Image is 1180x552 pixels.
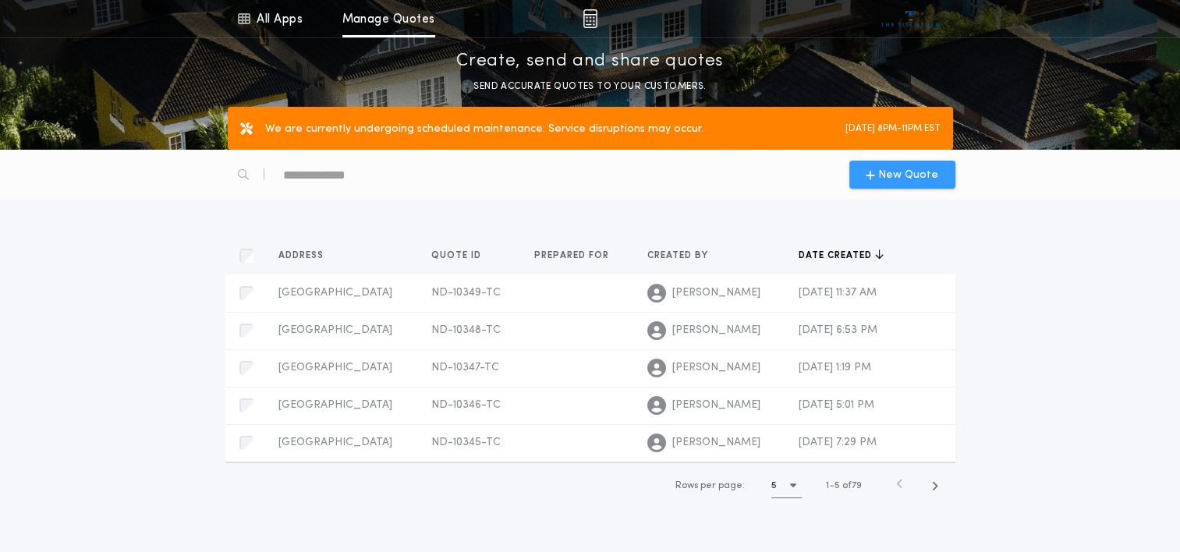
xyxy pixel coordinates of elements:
[456,49,724,74] p: Create, send and share quotes
[278,399,392,411] span: [GEOGRAPHIC_DATA]
[799,399,874,411] span: [DATE] 5:01 PM
[278,287,392,299] span: [GEOGRAPHIC_DATA]
[849,161,955,189] button: New Quote
[672,285,760,301] span: [PERSON_NAME]
[278,248,335,264] button: Address
[431,324,500,336] span: ND-10348-TC
[534,249,612,262] span: Prepared for
[771,473,802,498] button: 5
[672,360,760,376] span: [PERSON_NAME]
[675,481,745,490] span: Rows per page:
[265,122,703,137] label: We are currently undergoing scheduled maintenance. Service disruptions may occur.
[278,324,392,336] span: [GEOGRAPHIC_DATA]
[672,323,760,338] span: [PERSON_NAME]
[799,287,877,299] span: [DATE] 11:37 AM
[842,479,862,493] span: of 79
[431,248,492,264] button: Quote ID
[799,248,884,264] button: Date created
[278,437,392,448] span: [GEOGRAPHIC_DATA]
[431,287,500,299] span: ND-10349-TC
[826,481,829,490] span: 1
[431,399,500,411] span: ND-10346-TC
[278,249,327,262] span: Address
[845,122,941,135] label: [DATE] 8PM-11PM EST
[431,437,500,448] span: ND-10345-TC
[799,362,871,373] span: [DATE] 1:19 PM
[672,435,760,451] span: [PERSON_NAME]
[431,249,484,262] span: Quote ID
[799,324,877,336] span: [DATE] 6:53 PM
[473,79,706,94] p: SEND ACCURATE QUOTES TO YOUR CUSTOMERS.
[431,362,498,373] span: ND-10347-TC
[881,11,940,27] img: vs-icon
[647,249,711,262] span: Created by
[878,167,938,183] span: New Quote
[672,398,760,413] span: [PERSON_NAME]
[771,478,777,494] h1: 5
[583,9,597,28] img: img
[799,437,877,448] span: [DATE] 7:29 PM
[647,248,720,264] button: Created by
[799,249,875,262] span: Date created
[835,481,840,490] span: 5
[278,362,392,373] span: [GEOGRAPHIC_DATA]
